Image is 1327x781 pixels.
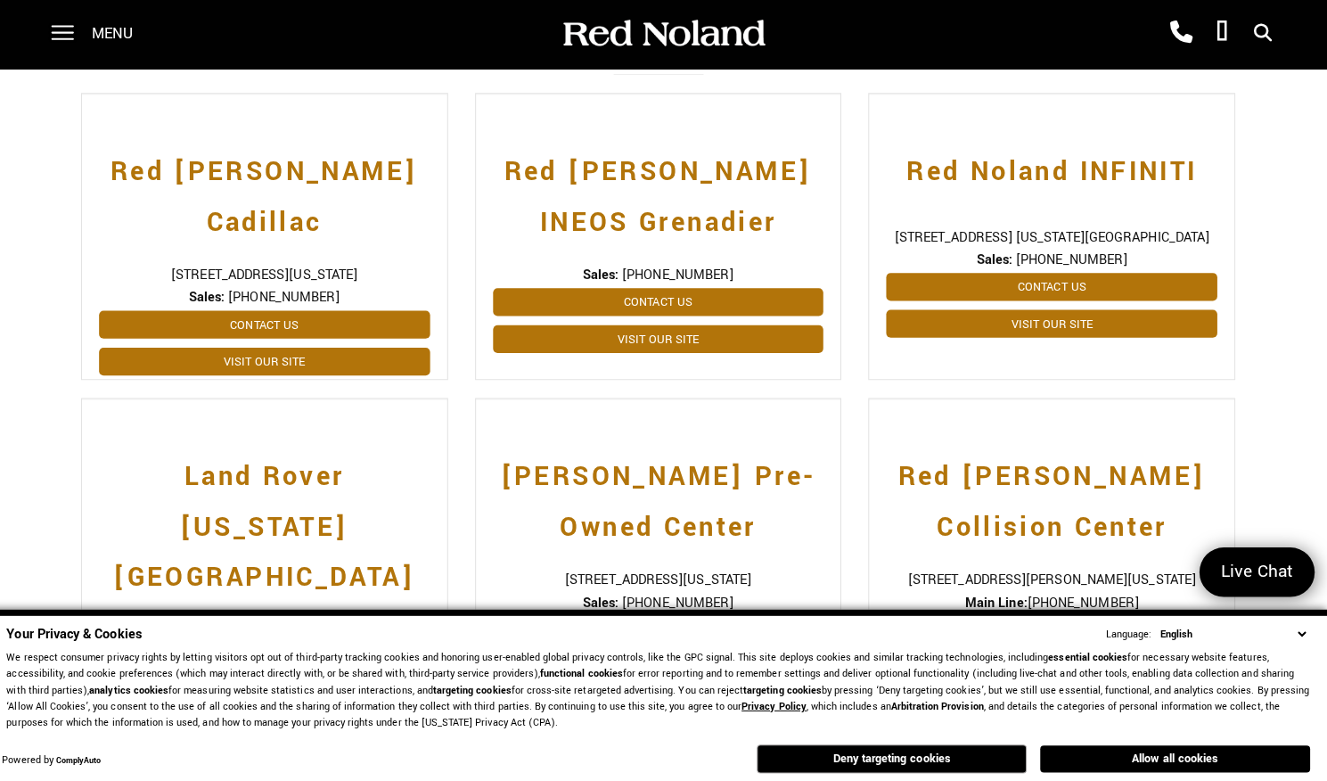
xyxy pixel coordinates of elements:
[889,228,1217,247] span: [STREET_ADDRESS] [US_STATE][GEOGRAPHIC_DATA]
[1050,647,1128,661] strong: essential cookies
[889,273,1217,300] a: Contact Us
[18,621,152,640] span: Your Privacy & Cookies
[110,432,438,600] a: Land Rover [US_STATE][GEOGRAPHIC_DATA]
[968,590,1029,609] strong: Main Line:
[894,695,986,709] strong: Arbitration Provision
[110,347,438,374] a: Visit Our Site
[500,432,828,550] a: [PERSON_NAME] Pre-Owned Center
[110,130,438,248] a: Red [PERSON_NAME] Cadillac
[110,266,438,284] span: [STREET_ADDRESS][US_STATE]
[1212,557,1301,581] span: Live Chat
[588,266,624,284] strong: Sales:
[440,679,518,693] strong: targeting cookies
[18,646,1309,727] p: We respect consumer privacy rights by letting visitors opt out of third-party tracking cookies an...
[627,266,738,284] span: [PHONE_NUMBER]
[67,751,111,762] a: ComplyAuto
[500,130,828,248] a: Red [PERSON_NAME] INEOS Grenadier
[1156,622,1309,639] select: Language Select
[13,751,111,762] div: Powered by
[110,310,438,338] a: Contact Us
[889,130,1217,210] a: Red Noland INFINITI
[748,679,825,693] strong: targeting cookies
[889,568,1217,587] span: [STREET_ADDRESS][PERSON_NAME][US_STATE]
[889,590,1217,609] span: [PHONE_NUMBER]
[546,663,628,677] strong: functional cookies
[199,288,234,307] strong: Sales:
[588,590,624,609] strong: Sales:
[1018,251,1128,269] span: [PHONE_NUMBER]
[500,288,828,316] a: Contact Us
[761,740,1028,769] button: Deny targeting cookies
[889,432,1217,550] a: Red [PERSON_NAME] Collision Center
[500,568,828,587] span: [STREET_ADDRESS][US_STATE]
[979,251,1014,269] strong: Sales:
[1107,626,1152,637] div: Language:
[1200,545,1314,594] a: Live Chat
[627,590,738,609] span: [PHONE_NUMBER]
[889,309,1217,337] a: Visit Our Site
[746,695,810,709] a: Privacy Policy
[566,21,771,52] img: Red Noland Auto Group
[238,288,348,307] span: [PHONE_NUMBER]
[500,325,828,352] a: Visit Our Site
[1042,741,1309,768] button: Allow all cookies
[100,679,178,693] strong: analytics cookies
